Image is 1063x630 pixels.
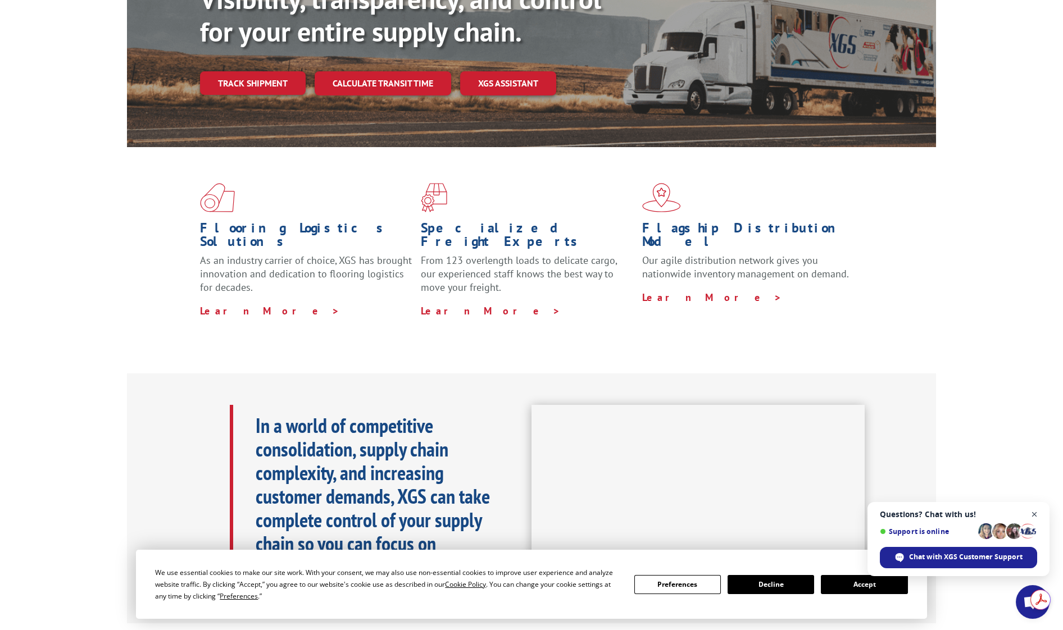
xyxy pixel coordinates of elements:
button: Preferences [634,575,721,594]
a: Learn More > [642,291,782,304]
span: Preferences [220,591,258,601]
h1: Flagship Distribution Model [642,221,855,254]
span: Support is online [880,527,974,536]
div: Chat with XGS Customer Support [880,547,1037,568]
div: We use essential cookies to make our site work. With your consent, we may also use non-essential ... [155,567,620,602]
span: As an industry carrier of choice, XGS has brought innovation and dedication to flooring logistics... [200,254,412,294]
img: xgs-icon-focused-on-flooring-red [421,183,447,212]
div: Cookie Consent Prompt [136,550,927,619]
h1: Specialized Freight Experts [421,221,633,254]
button: Accept [821,575,907,594]
span: Chat with XGS Customer Support [909,552,1023,562]
div: Open chat [1016,585,1050,619]
b: In a world of competitive consolidation, supply chain complexity, and increasing customer demands... [256,412,490,580]
span: Questions? Chat with us! [880,510,1037,519]
span: Close chat [1028,508,1042,522]
img: xgs-icon-total-supply-chain-intelligence-red [200,183,235,212]
h1: Flooring Logistics Solutions [200,221,412,254]
button: Decline [728,575,814,594]
a: Learn More > [421,304,561,317]
span: Cookie Policy [445,579,486,589]
a: Calculate transit time [315,71,451,95]
a: Learn More > [200,304,340,317]
span: Our agile distribution network gives you nationwide inventory management on demand. [642,254,849,280]
a: XGS ASSISTANT [460,71,556,95]
a: Track shipment [200,71,306,95]
img: xgs-icon-flagship-distribution-model-red [642,183,681,212]
iframe: XGS Logistics Solutions [531,405,865,592]
p: From 123 overlength loads to delicate cargo, our experienced staff knows the best way to move you... [421,254,633,304]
